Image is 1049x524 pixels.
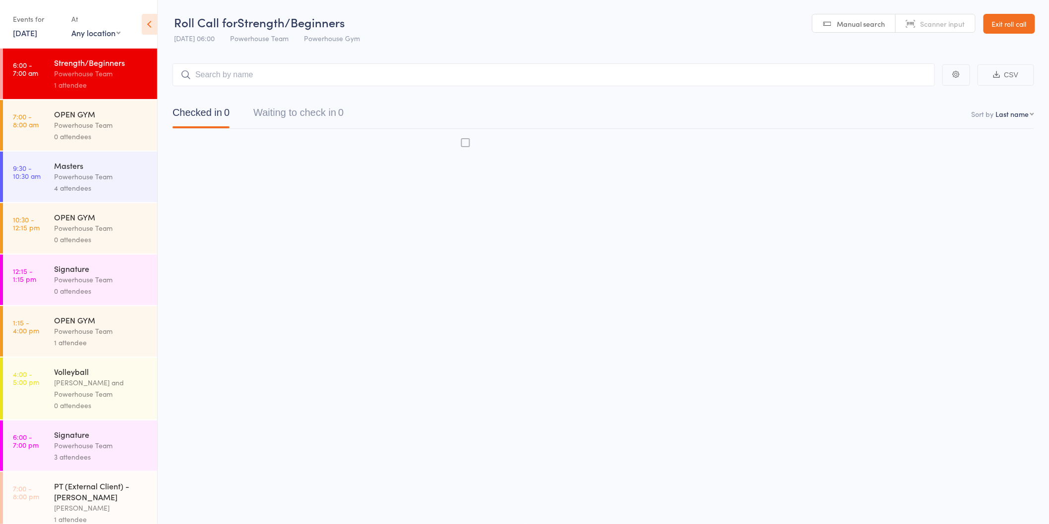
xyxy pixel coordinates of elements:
[972,109,994,119] label: Sort by
[230,33,289,43] span: Powerhouse Team
[54,119,149,131] div: Powerhouse Team
[174,14,237,30] span: Roll Call for
[253,102,344,128] button: Waiting to check in0
[54,274,149,285] div: Powerhouse Team
[54,211,149,222] div: OPEN GYM
[3,49,157,99] a: 6:00 -7:00 amStrength/BeginnersPowerhouse Team1 attendee
[978,64,1034,86] button: CSV
[54,263,149,274] div: Signature
[13,318,39,334] time: 1:15 - 4:00 pm
[54,131,149,142] div: 0 attendees
[54,502,149,514] div: [PERSON_NAME]
[3,100,157,151] a: 7:00 -8:00 amOPEN GYMPowerhouse Team0 attendees
[54,182,149,194] div: 4 attendees
[13,11,61,27] div: Events for
[13,370,39,386] time: 4:00 - 5:00 pm
[13,27,37,38] a: [DATE]
[54,234,149,245] div: 0 attendees
[837,19,885,29] span: Manual search
[54,222,149,234] div: Powerhouse Team
[54,429,149,440] div: Signature
[54,68,149,79] div: Powerhouse Team
[54,440,149,451] div: Powerhouse Team
[54,451,149,463] div: 3 attendees
[54,325,149,337] div: Powerhouse Team
[54,160,149,171] div: Masters
[13,112,39,128] time: 7:00 - 8:00 am
[3,203,157,254] a: 10:30 -12:15 pmOPEN GYMPowerhouse Team0 attendees
[3,306,157,357] a: 1:15 -4:00 pmOPEN GYMPowerhouse Team1 attendee
[71,27,120,38] div: Any location
[13,164,41,180] time: 9:30 - 10:30 am
[54,285,149,297] div: 0 attendees
[13,484,39,500] time: 7:00 - 8:00 pm
[921,19,965,29] span: Scanner input
[237,14,345,30] span: Strength/Beginners
[54,79,149,91] div: 1 attendee
[54,314,149,325] div: OPEN GYM
[13,433,39,449] time: 6:00 - 7:00 pm
[224,107,230,118] div: 0
[54,366,149,377] div: Volleyball
[996,109,1029,119] div: Last name
[54,171,149,182] div: Powerhouse Team
[3,255,157,305] a: 12:15 -1:15 pmSignaturePowerhouse Team0 attendees
[13,61,38,77] time: 6:00 - 7:00 am
[173,63,935,86] input: Search by name
[173,102,230,128] button: Checked in0
[54,480,149,502] div: PT (External Client) - [PERSON_NAME]
[13,215,40,231] time: 10:30 - 12:15 pm
[174,33,215,43] span: [DATE] 06:00
[304,33,360,43] span: Powerhouse Gym
[3,152,157,202] a: 9:30 -10:30 amMastersPowerhouse Team4 attendees
[54,377,149,400] div: [PERSON_NAME] and Powerhouse Team
[54,400,149,411] div: 0 attendees
[54,108,149,119] div: OPEN GYM
[984,14,1035,34] a: Exit roll call
[54,57,149,68] div: Strength/Beginners
[3,358,157,419] a: 4:00 -5:00 pmVolleyball[PERSON_NAME] and Powerhouse Team0 attendees
[71,11,120,27] div: At
[54,337,149,348] div: 1 attendee
[13,267,36,283] time: 12:15 - 1:15 pm
[3,420,157,471] a: 6:00 -7:00 pmSignaturePowerhouse Team3 attendees
[338,107,344,118] div: 0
